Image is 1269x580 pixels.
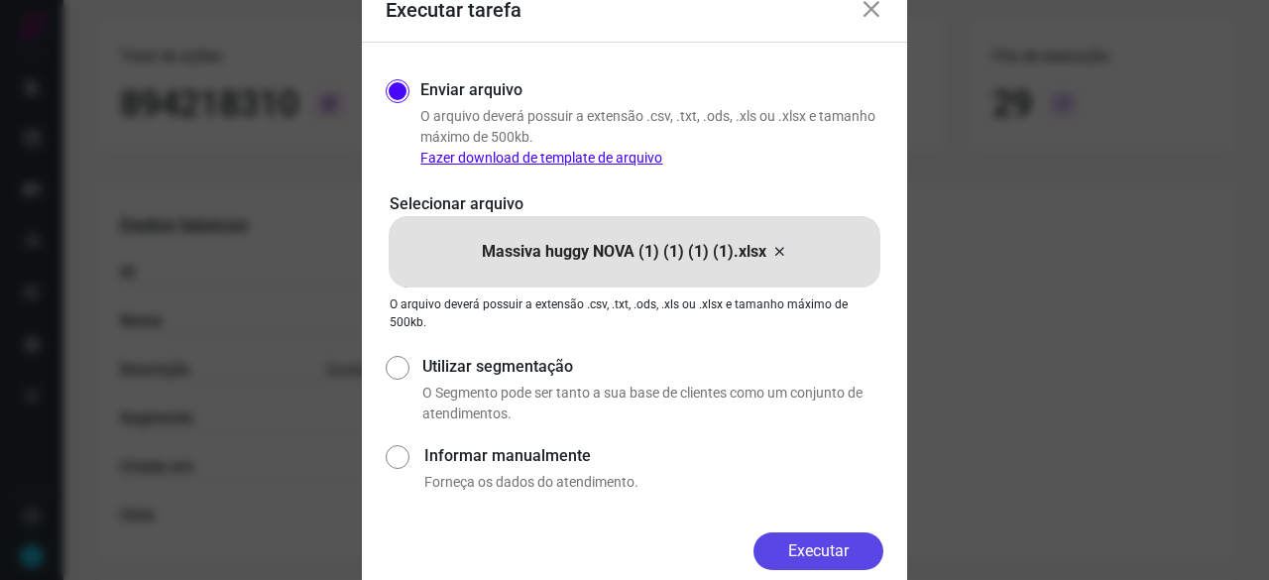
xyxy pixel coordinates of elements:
[422,383,883,424] p: O Segmento pode ser tanto a sua base de clientes como um conjunto de atendimentos.
[390,295,879,331] p: O arquivo deverá possuir a extensão .csv, .txt, .ods, .xls ou .xlsx e tamanho máximo de 500kb.
[420,78,522,102] label: Enviar arquivo
[422,355,883,379] label: Utilizar segmentação
[424,472,883,493] p: Forneça os dados do atendimento.
[424,444,883,468] label: Informar manualmente
[420,106,883,169] p: O arquivo deverá possuir a extensão .csv, .txt, .ods, .xls ou .xlsx e tamanho máximo de 500kb.
[390,192,879,216] p: Selecionar arquivo
[482,240,766,264] p: Massiva huggy NOVA (1) (1) (1) (1).xlsx
[753,532,883,570] button: Executar
[420,150,662,166] a: Fazer download de template de arquivo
